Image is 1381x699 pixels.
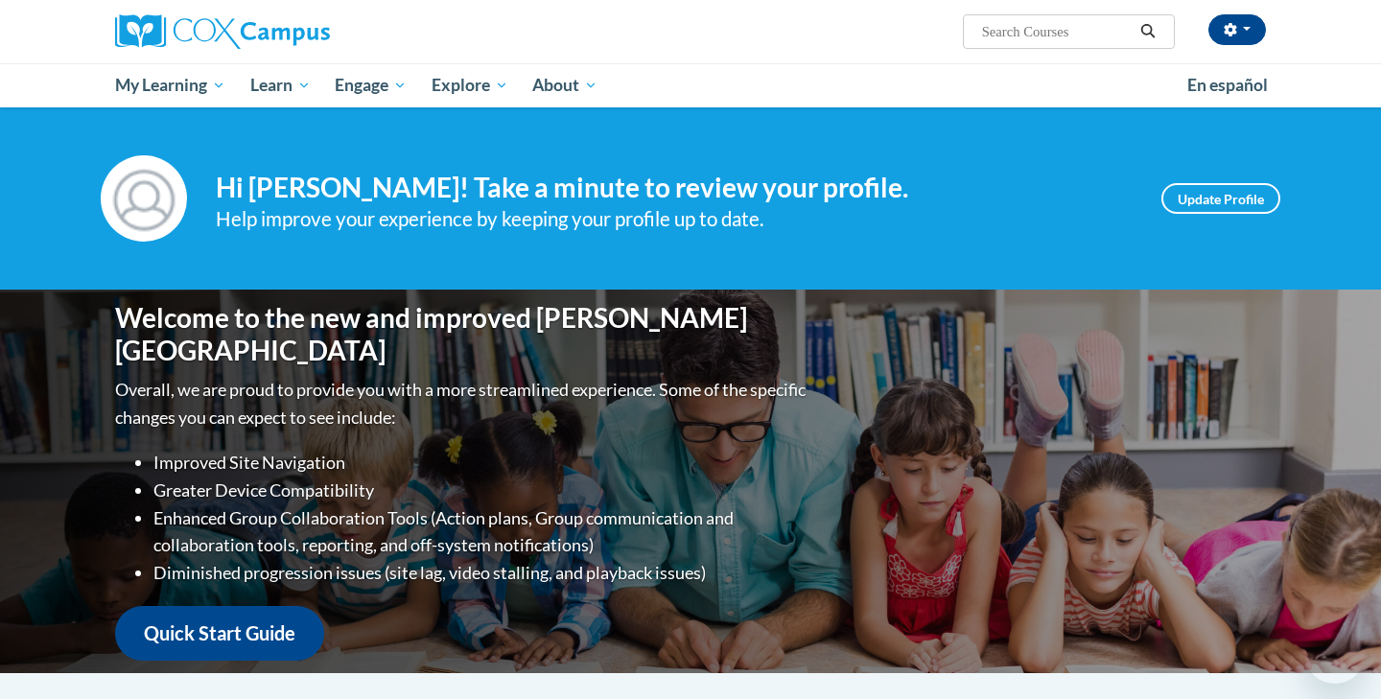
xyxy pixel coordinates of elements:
a: Cox Campus [115,14,480,49]
span: En español [1187,75,1268,95]
span: Engage [335,74,407,97]
iframe: Button to launch messaging window [1304,622,1366,684]
span: About [532,74,597,97]
a: About [521,63,611,107]
a: My Learning [103,63,238,107]
span: Explore [432,74,508,97]
div: Help improve your experience by keeping your profile up to date. [216,203,1133,235]
input: Search Courses [980,20,1134,43]
h4: Hi [PERSON_NAME]! Take a minute to review your profile. [216,172,1133,204]
li: Improved Site Navigation [153,449,810,477]
a: En español [1175,65,1280,105]
span: My Learning [115,74,225,97]
h1: Welcome to the new and improved [PERSON_NAME][GEOGRAPHIC_DATA] [115,302,810,366]
a: Quick Start Guide [115,606,324,661]
button: Account Settings [1208,14,1266,45]
a: Engage [322,63,419,107]
li: Enhanced Group Collaboration Tools (Action plans, Group communication and collaboration tools, re... [153,504,810,560]
a: Update Profile [1161,183,1280,214]
img: Profile Image [101,155,187,242]
div: Main menu [86,63,1295,107]
li: Diminished progression issues (site lag, video stalling, and playback issues) [153,559,810,587]
a: Learn [238,63,323,107]
img: Cox Campus [115,14,330,49]
a: Explore [419,63,521,107]
span: Learn [250,74,311,97]
button: Search [1134,20,1162,43]
p: Overall, we are proud to provide you with a more streamlined experience. Some of the specific cha... [115,376,810,431]
li: Greater Device Compatibility [153,477,810,504]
